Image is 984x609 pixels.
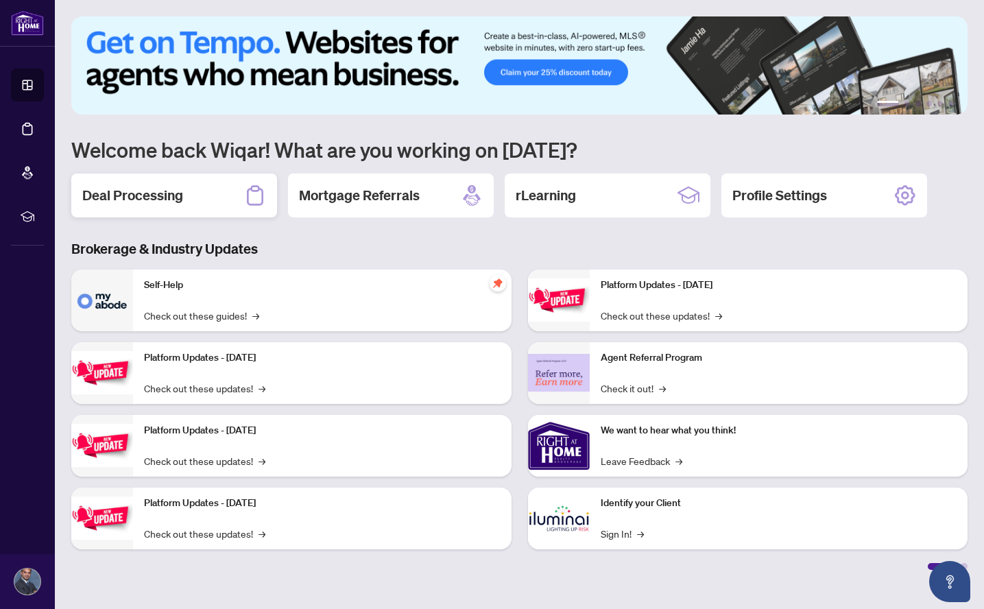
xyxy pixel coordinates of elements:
p: Agent Referral Program [601,350,957,366]
span: → [252,308,259,323]
img: Profile Icon [14,569,40,595]
span: → [637,526,644,541]
span: → [259,526,265,541]
img: Platform Updates - June 23, 2025 [528,278,590,322]
a: Check out these updates!→ [144,453,265,468]
span: pushpin [490,275,506,291]
p: We want to hear what you think! [601,423,957,438]
p: Platform Updates - [DATE] [601,278,957,293]
span: → [259,453,265,468]
img: Platform Updates - July 21, 2025 [71,424,133,467]
h2: Deal Processing [82,186,183,205]
p: Self-Help [144,278,501,293]
a: Check out these guides!→ [144,308,259,323]
h2: Mortgage Referrals [299,186,420,205]
img: Platform Updates - July 8, 2025 [71,497,133,540]
p: Platform Updates - [DATE] [144,350,501,366]
h1: Welcome back Wiqar! What are you working on [DATE]? [71,136,968,163]
h2: rLearning [516,186,576,205]
p: Platform Updates - [DATE] [144,496,501,511]
p: Platform Updates - [DATE] [144,423,501,438]
button: 4 [926,101,932,106]
button: 6 [948,101,954,106]
img: Agent Referral Program [528,354,590,392]
a: Leave Feedback→ [601,453,682,468]
img: Slide 0 [71,16,968,115]
p: Identify your Client [601,496,957,511]
h3: Brokerage & Industry Updates [71,239,968,259]
h2: Profile Settings [732,186,827,205]
span: → [675,453,682,468]
a: Check out these updates!→ [144,381,265,396]
span: → [259,381,265,396]
button: Open asap [929,561,970,602]
span: → [715,308,722,323]
img: We want to hear what you think! [528,415,590,477]
span: → [659,381,666,396]
img: Platform Updates - September 16, 2025 [71,351,133,394]
button: 2 [904,101,910,106]
img: logo [11,10,44,36]
a: Check out these updates!→ [144,526,265,541]
button: 5 [937,101,943,106]
button: 1 [877,101,899,106]
button: 3 [915,101,921,106]
a: Check out these updates!→ [601,308,722,323]
a: Check it out!→ [601,381,666,396]
a: Sign In!→ [601,526,644,541]
img: Identify your Client [528,488,590,549]
img: Self-Help [71,270,133,331]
